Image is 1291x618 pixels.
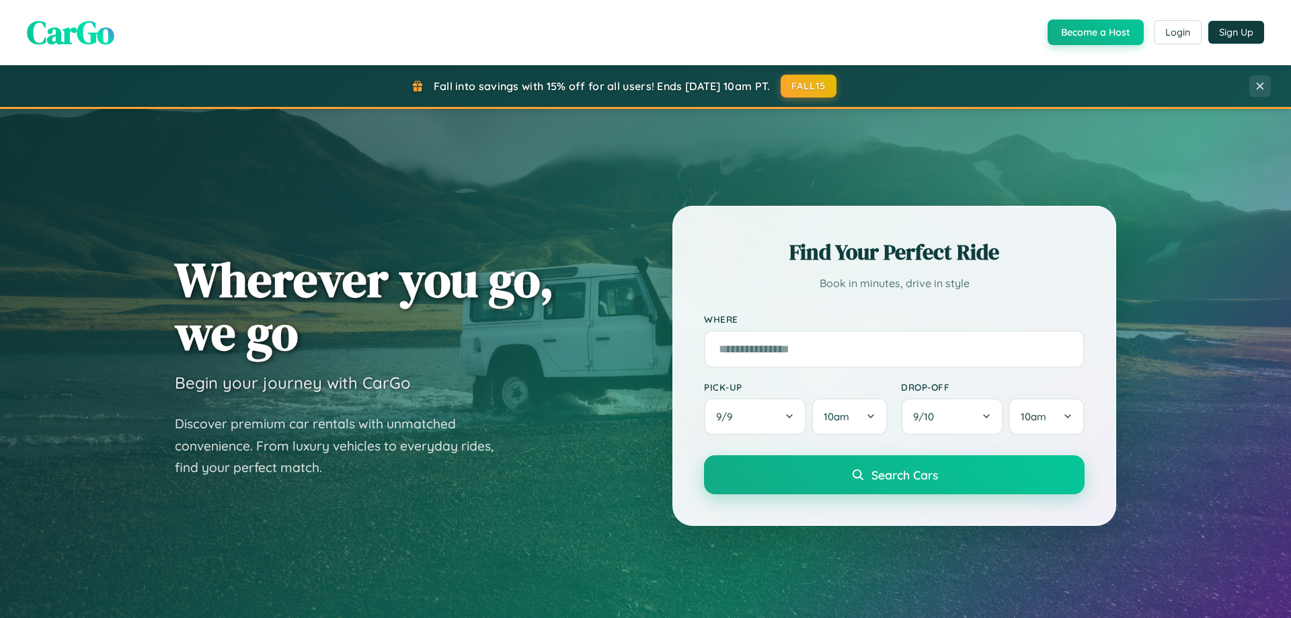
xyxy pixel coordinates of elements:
[824,410,849,423] span: 10am
[871,467,938,482] span: Search Cars
[704,313,1085,325] label: Where
[175,253,554,359] h1: Wherever you go, we go
[27,10,114,54] span: CarGo
[901,381,1085,393] label: Drop-off
[1154,20,1202,44] button: Login
[1009,398,1085,435] button: 10am
[716,410,739,423] span: 9 / 9
[1048,20,1144,45] button: Become a Host
[704,237,1085,267] h2: Find Your Perfect Ride
[704,381,888,393] label: Pick-up
[1021,410,1046,423] span: 10am
[175,413,511,479] p: Discover premium car rentals with unmatched convenience. From luxury vehicles to everyday rides, ...
[913,410,941,423] span: 9 / 10
[704,274,1085,293] p: Book in minutes, drive in style
[1208,21,1264,44] button: Sign Up
[901,398,1003,435] button: 9/10
[704,398,806,435] button: 9/9
[704,455,1085,494] button: Search Cars
[781,75,837,98] button: FALL15
[434,79,771,93] span: Fall into savings with 15% off for all users! Ends [DATE] 10am PT.
[812,398,888,435] button: 10am
[175,373,411,393] h3: Begin your journey with CarGo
